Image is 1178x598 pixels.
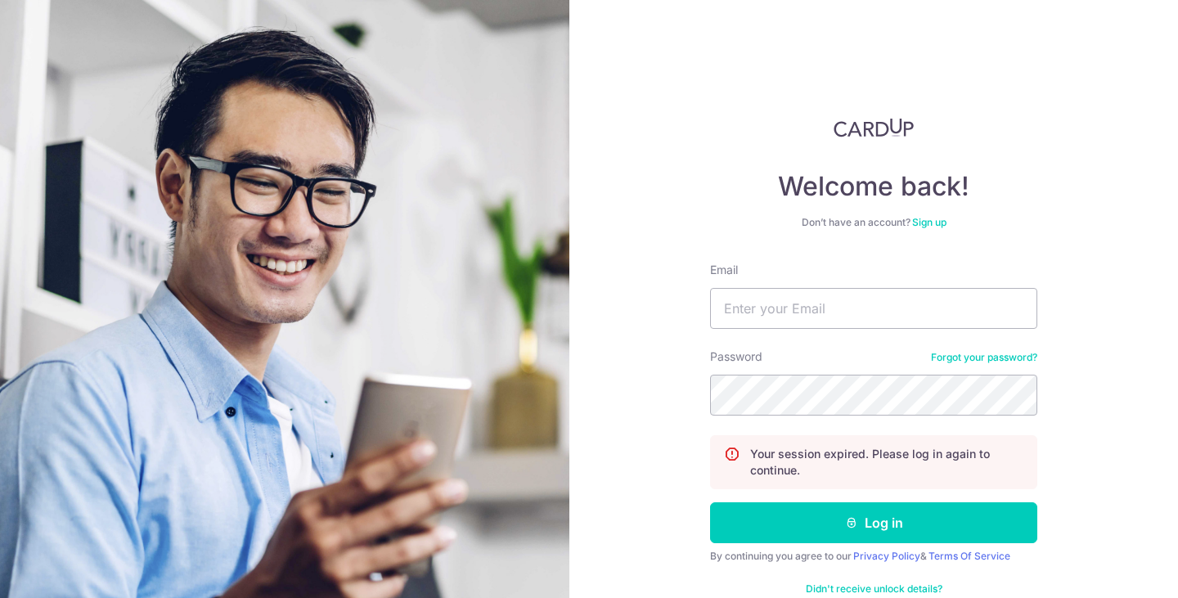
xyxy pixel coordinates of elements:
div: Don’t have an account? [710,216,1037,229]
label: Password [710,348,762,365]
a: Sign up [912,216,946,228]
p: Your session expired. Please log in again to continue. [750,446,1023,479]
div: By continuing you agree to our & [710,550,1037,563]
img: CardUp Logo [834,118,914,137]
button: Log in [710,502,1037,543]
a: Privacy Policy [853,550,920,562]
input: Enter your Email [710,288,1037,329]
label: Email [710,262,738,278]
h4: Welcome back! [710,170,1037,203]
a: Forgot your password? [931,351,1037,364]
a: Terms Of Service [928,550,1010,562]
a: Didn't receive unlock details? [806,582,942,596]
